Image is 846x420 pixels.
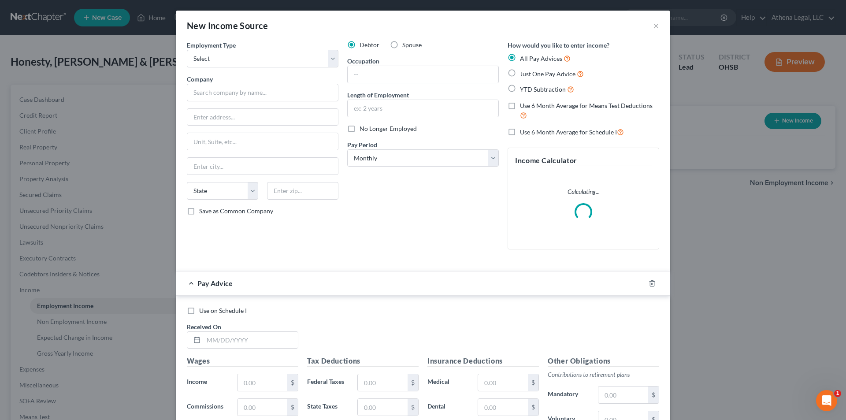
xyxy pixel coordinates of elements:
span: Use 6 Month Average for Means Test Deductions [520,102,653,109]
div: $ [287,374,298,391]
input: Search company by name... [187,84,338,101]
input: Enter address... [187,109,338,126]
p: Calculating... [515,187,652,196]
span: Company [187,75,213,83]
div: $ [408,374,418,391]
h5: Wages [187,356,298,367]
input: Enter zip... [267,182,338,200]
h5: Tax Deductions [307,356,419,367]
div: $ [648,387,659,403]
input: MM/DD/YYYY [204,332,298,349]
span: Save as Common Company [199,207,273,215]
span: Use 6 Month Average for Schedule I [520,128,617,136]
input: Unit, Suite, etc... [187,133,338,150]
span: Use on Schedule I [199,307,247,314]
input: 0.00 [598,387,648,403]
label: Occupation [347,56,379,66]
label: Dental [423,398,473,416]
input: 0.00 [358,374,408,391]
div: $ [528,374,538,391]
button: × [653,20,659,31]
span: Pay Advice [197,279,233,287]
label: Federal Taxes [303,374,353,391]
span: 1 [834,390,841,397]
input: 0.00 [237,399,287,416]
label: Mandatory [543,386,594,404]
p: Contributions to retirement plans [548,370,659,379]
div: $ [287,399,298,416]
h5: Insurance Deductions [427,356,539,367]
iframe: Intercom live chat [816,390,837,411]
label: How would you like to enter income? [508,41,609,50]
input: Enter city... [187,158,338,175]
span: No Longer Employed [360,125,417,132]
input: 0.00 [358,399,408,416]
h5: Other Obligations [548,356,659,367]
span: YTD Subtraction [520,85,566,93]
label: State Taxes [303,398,353,416]
label: Medical [423,374,473,391]
input: ex: 2 years [348,100,498,117]
div: $ [528,399,538,416]
span: Pay Period [347,141,377,149]
span: Just One Pay Advice [520,70,575,78]
span: Income [187,378,207,385]
span: All Pay Advices [520,55,562,62]
span: Employment Type [187,41,236,49]
input: 0.00 [478,374,528,391]
span: Spouse [402,41,422,48]
label: Commissions [182,398,233,416]
h5: Income Calculator [515,155,652,166]
span: Debtor [360,41,379,48]
span: Received On [187,323,221,331]
input: 0.00 [478,399,528,416]
label: Length of Employment [347,90,409,100]
div: $ [408,399,418,416]
input: 0.00 [237,374,287,391]
input: -- [348,66,498,83]
div: New Income Source [187,19,268,32]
